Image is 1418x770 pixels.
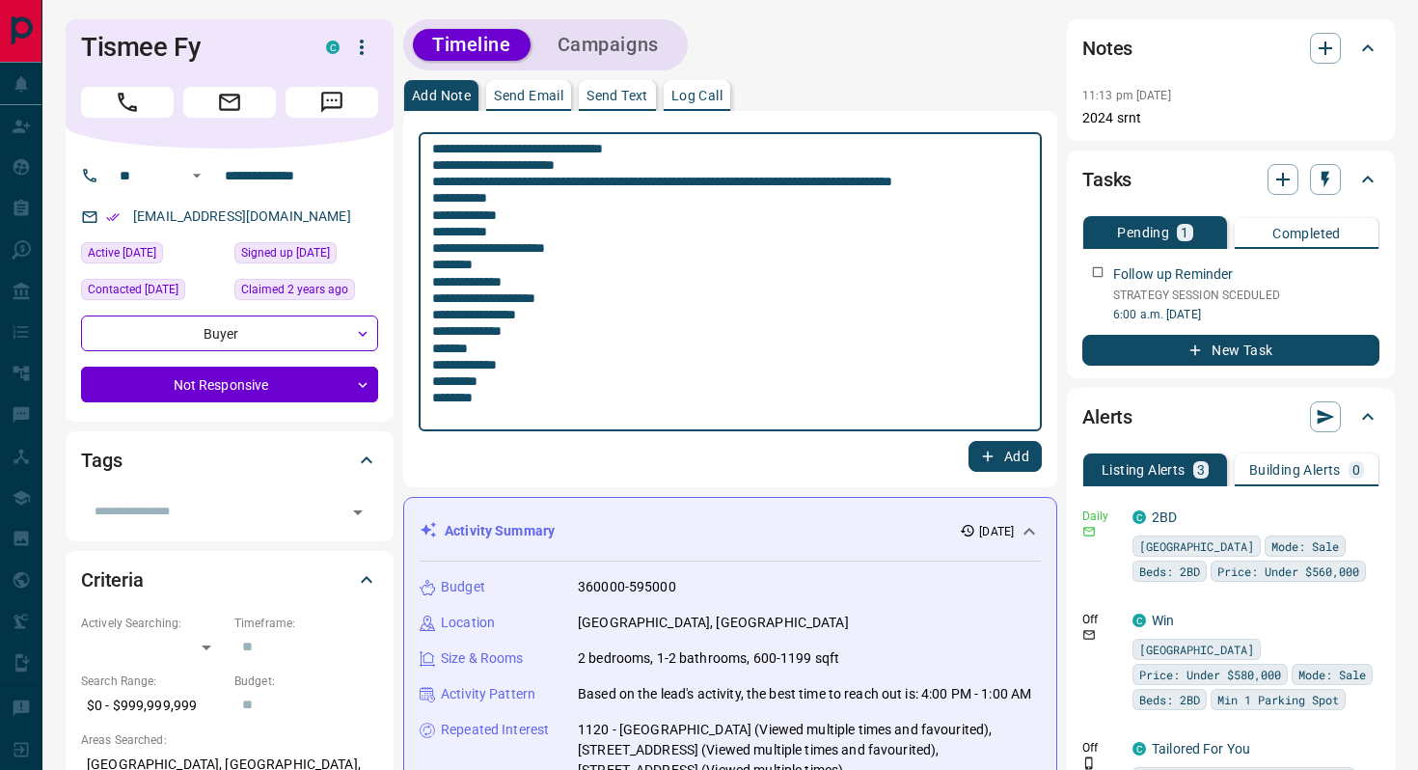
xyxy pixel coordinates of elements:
div: Criteria [81,557,378,603]
div: Sat Mar 25 2023 [81,279,225,306]
span: Beds: 2BD [1139,562,1200,581]
p: 11:13 pm [DATE] [1082,89,1171,102]
p: Off [1082,611,1121,628]
p: Repeated Interest [441,720,549,740]
h2: Tags [81,445,122,476]
p: Listing Alerts [1102,463,1186,477]
p: Areas Searched: [81,731,378,749]
p: Completed [1272,227,1341,240]
p: Timeframe: [234,615,378,632]
p: Pending [1117,226,1169,239]
span: Price: Under $560,000 [1217,562,1359,581]
span: Message [286,87,378,118]
div: condos.ca [1132,614,1146,627]
p: Actively Searching: [81,615,225,632]
span: Call [81,87,174,118]
p: Follow up Reminder [1113,264,1233,285]
div: Sun Mar 19 2023 [234,279,378,306]
h2: Notes [1082,33,1132,64]
a: Win [1152,613,1174,628]
span: Active [DATE] [88,243,156,262]
p: Budget [441,577,485,597]
span: Beds: 2BD [1139,690,1200,709]
a: 2BD [1152,509,1177,525]
span: Contacted [DATE] [88,280,178,299]
div: Tags [81,437,378,483]
p: Budget: [234,673,378,690]
p: 0 [1352,463,1360,477]
p: Off [1082,739,1121,756]
p: Building Alerts [1249,463,1341,477]
p: STRATEGY SESSION SCEDULED [1113,287,1379,304]
p: Activity Pattern [441,684,535,704]
p: 2 bedrooms, 1-2 bathrooms, 600-1199 sqft [578,648,839,669]
div: Sun Mar 19 2023 [234,242,378,269]
div: Alerts [1082,394,1379,440]
h2: Tasks [1082,164,1132,195]
p: 3 [1197,463,1205,477]
p: Send Text [586,89,648,102]
svg: Email [1082,628,1096,642]
h2: Criteria [81,564,144,595]
h2: Alerts [1082,401,1132,432]
span: Email [183,87,276,118]
svg: Email Verified [106,210,120,224]
svg: Email [1082,525,1096,538]
p: Based on the lead's activity, the best time to reach out is: 4:00 PM - 1:00 AM [578,684,1031,704]
button: Timeline [413,29,531,61]
span: Price: Under $580,000 [1139,665,1281,684]
p: Size & Rooms [441,648,524,669]
div: condos.ca [326,41,340,54]
div: condos.ca [1132,742,1146,756]
button: Open [185,164,208,187]
span: Mode: Sale [1271,536,1339,556]
p: Daily [1082,508,1121,525]
div: Notes [1082,25,1379,71]
p: Send Email [494,89,563,102]
div: condos.ca [1132,510,1146,524]
span: Claimed 2 years ago [241,280,348,299]
svg: Push Notification Only [1082,756,1096,770]
div: Buyer [81,316,378,351]
span: Signed up [DATE] [241,243,330,262]
p: 360000-595000 [578,577,676,597]
div: Activity Summary[DATE] [420,513,1041,549]
button: Campaigns [538,29,678,61]
div: Tasks [1082,156,1379,203]
p: 2024 srnt [1082,108,1379,128]
button: Open [344,499,371,526]
span: Min 1 Parking Spot [1217,690,1339,709]
span: Mode: Sale [1298,665,1366,684]
div: Not Responsive [81,367,378,402]
p: Activity Summary [445,521,555,541]
span: [GEOGRAPHIC_DATA] [1139,640,1254,659]
p: Add Note [412,89,471,102]
p: 1 [1181,226,1188,239]
p: Search Range: [81,673,225,690]
p: Location [441,613,495,633]
div: Tue Aug 12 2025 [81,242,225,269]
p: [DATE] [979,523,1014,540]
a: [EMAIL_ADDRESS][DOMAIN_NAME] [133,208,351,224]
p: $0 - $999,999,999 [81,690,225,722]
p: Log Call [671,89,723,102]
p: [GEOGRAPHIC_DATA], [GEOGRAPHIC_DATA] [578,613,849,633]
span: [GEOGRAPHIC_DATA] [1139,536,1254,556]
h1: Tismee Fy [81,32,297,63]
a: Tailored For You [1152,741,1250,756]
p: 6:00 a.m. [DATE] [1113,306,1379,323]
button: New Task [1082,335,1379,366]
button: Add [968,441,1042,472]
